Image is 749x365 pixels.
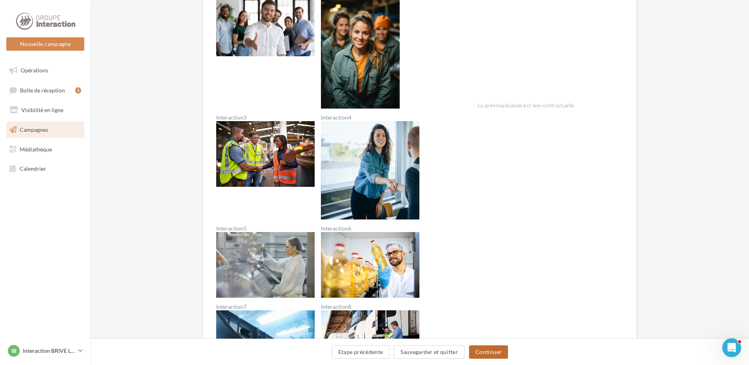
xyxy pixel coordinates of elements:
[216,304,315,310] label: Interaction7
[216,232,315,298] img: Interaction5
[216,121,315,187] img: Interaction3
[20,146,52,152] span: Médiathèque
[469,345,508,359] button: Continuer
[5,62,86,79] a: Opérations
[5,82,86,99] a: Boîte de réception1
[20,126,48,133] span: Campagnes
[321,226,419,231] label: Interaction6
[21,107,63,113] span: Visibilité en ligne
[216,226,315,231] label: Interaction5
[20,87,65,93] span: Boîte de réception
[321,232,419,298] img: Interaction6
[321,304,419,310] label: Interaction8
[6,37,84,51] button: Nouvelle campagne
[23,347,75,355] p: Interaction BRIVE LA GAILLARDE
[5,141,86,158] a: Médiathèque
[20,67,48,74] span: Opérations
[394,345,465,359] button: Sauvegarder et quitter
[478,99,623,109] div: La prévisualisation est non-contractuelle
[75,87,81,94] div: 1
[321,121,419,219] img: Interaction4
[722,338,741,357] iframe: Intercom live chat
[5,122,86,138] a: Campagnes
[5,102,86,118] a: Visibilité en ligne
[321,115,419,120] label: Interaction4
[332,345,390,359] button: Etape précédente
[216,115,315,120] label: Interaction3
[20,165,46,172] span: Calendrier
[5,160,86,177] a: Calendrier
[11,347,17,355] span: IB
[6,343,84,358] a: IB Interaction BRIVE LA GAILLARDE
